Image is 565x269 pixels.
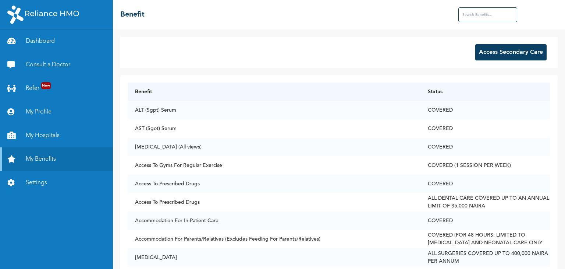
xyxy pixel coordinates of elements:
td: AST (Sgot) Serum [128,119,420,138]
td: COVERED [420,138,550,156]
td: COVERED [420,119,550,138]
span: New [41,82,51,89]
button: Access Secondary Care [475,44,547,60]
td: [MEDICAL_DATA] [128,248,420,267]
td: Accommodation For In-Patient Care [128,212,420,230]
td: COVERED (FOR 48 HOURS; LIMITED TO [MEDICAL_DATA] AND NEONATAL CARE ONLY [420,230,550,248]
th: Benefit [128,83,420,101]
td: COVERED [420,175,550,193]
td: Accommodation For Parents/Relatives (Excludes Feeding For Parents/Relatives) [128,230,420,248]
th: Status [420,83,550,101]
td: Access To Gyms For Regular Exercise [128,156,420,175]
td: COVERED (1 SESSION PER WEEK) [420,156,550,175]
td: ALL DENTAL CARE COVERED UP TO AN ANNUAL LIMIT OF 35,000 NAIRA [420,193,550,212]
td: ALT (Sgpt) Serum [128,101,420,119]
td: Access To Prescribed Drugs [128,193,420,212]
td: [MEDICAL_DATA] (All views) [128,138,420,156]
img: RelianceHMO's Logo [7,6,79,24]
td: COVERED [420,101,550,119]
input: Search Benefits... [458,7,517,22]
h2: Benefit [120,9,145,20]
td: ALL SURGERIES COVERED UP TO 400,000 NAIRA PER ANNUM [420,248,550,267]
td: Access To Prescribed Drugs [128,175,420,193]
td: COVERED [420,212,550,230]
